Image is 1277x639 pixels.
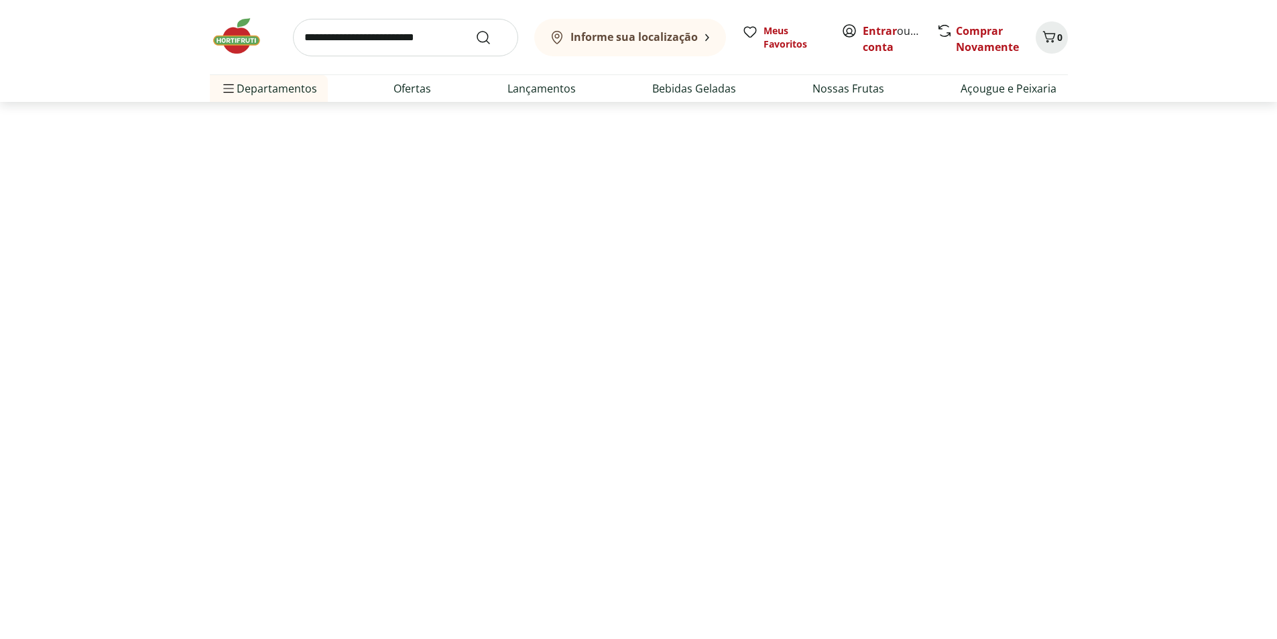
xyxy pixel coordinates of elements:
[475,30,507,46] button: Submit Search
[742,24,825,51] a: Meus Favoritos
[863,23,936,54] a: Criar conta
[221,72,237,105] button: Menu
[961,80,1056,97] a: Açougue e Peixaria
[764,24,825,51] span: Meus Favoritos
[210,16,277,56] img: Hortifruti
[507,80,576,97] a: Lançamentos
[863,23,897,38] a: Entrar
[863,23,922,55] span: ou
[570,30,698,44] b: Informe sua localização
[956,23,1019,54] a: Comprar Novamente
[393,80,431,97] a: Ofertas
[534,19,726,56] button: Informe sua localização
[1036,21,1068,54] button: Carrinho
[293,19,518,56] input: search
[1057,31,1062,44] span: 0
[652,80,736,97] a: Bebidas Geladas
[812,80,884,97] a: Nossas Frutas
[221,72,317,105] span: Departamentos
